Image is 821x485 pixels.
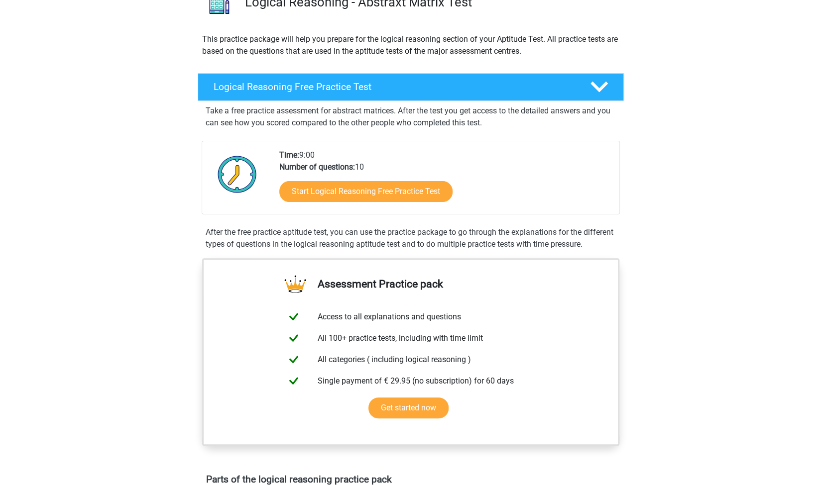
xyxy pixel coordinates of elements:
[194,73,628,101] a: Logical Reasoning Free Practice Test
[279,162,355,172] b: Number of questions:
[279,181,453,202] a: Start Logical Reasoning Free Practice Test
[202,226,620,250] div: After the free practice aptitude test, you can use the practice package to go through the explana...
[206,105,616,129] p: Take a free practice assessment for abstract matrices. After the test you get access to the detai...
[279,150,299,160] b: Time:
[206,474,615,485] h4: Parts of the logical reasoning practice pack
[212,149,262,199] img: Clock
[368,397,449,418] a: Get started now
[202,33,619,57] p: This practice package will help you prepare for the logical reasoning section of your Aptitude Te...
[272,149,619,214] div: 9:00 10
[214,81,574,93] h4: Logical Reasoning Free Practice Test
